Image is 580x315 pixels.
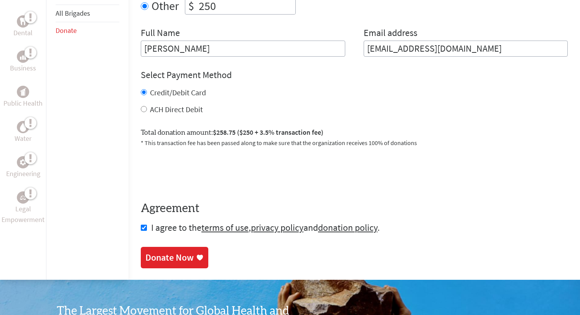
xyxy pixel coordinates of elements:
[141,27,180,41] label: Full Name
[141,138,568,147] p: * This transaction fee has been passed along to make sure that the organization receives 100% of ...
[2,191,44,225] a: Legal EmpowermentLegal Empowerment
[6,156,40,179] a: EngineeringEngineering
[17,191,29,204] div: Legal Empowerment
[17,121,29,133] div: Water
[20,54,26,60] img: Business
[213,128,323,137] span: $258.75 ($250 + 3.5% transaction fee)
[318,222,377,233] a: donation policy
[15,121,31,144] a: WaterWater
[364,27,417,41] label: Email address
[13,15,33,38] a: DentalDental
[6,168,40,179] p: Engineering
[17,86,29,98] div: Public Health
[15,133,31,144] p: Water
[17,51,29,63] div: Business
[56,5,119,22] li: All Brigades
[2,204,44,225] p: Legal Empowerment
[201,222,249,233] a: terms of use
[364,41,568,57] input: Your Email
[56,26,77,35] a: Donate
[150,104,203,114] label: ACH Direct Debit
[151,222,380,233] span: I agree to the , and .
[145,251,194,264] div: Donate Now
[150,88,206,97] label: Credit/Debit Card
[141,127,323,138] label: Total donation amount:
[141,157,257,186] iframe: reCAPTCHA
[3,98,43,109] p: Public Health
[141,41,345,57] input: Enter Full Name
[141,247,208,268] a: Donate Now
[3,86,43,109] a: Public HealthPublic Health
[20,18,26,25] img: Dental
[20,195,26,200] img: Legal Empowerment
[56,22,119,39] li: Donate
[20,88,26,96] img: Public Health
[20,159,26,165] img: Engineering
[141,69,568,81] h4: Select Payment Method
[10,51,36,73] a: BusinessBusiness
[13,28,33,38] p: Dental
[17,156,29,168] div: Engineering
[251,222,303,233] a: privacy policy
[20,123,26,132] img: Water
[10,63,36,73] p: Business
[56,9,90,18] a: All Brigades
[17,15,29,28] div: Dental
[141,202,568,215] h4: Agreement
